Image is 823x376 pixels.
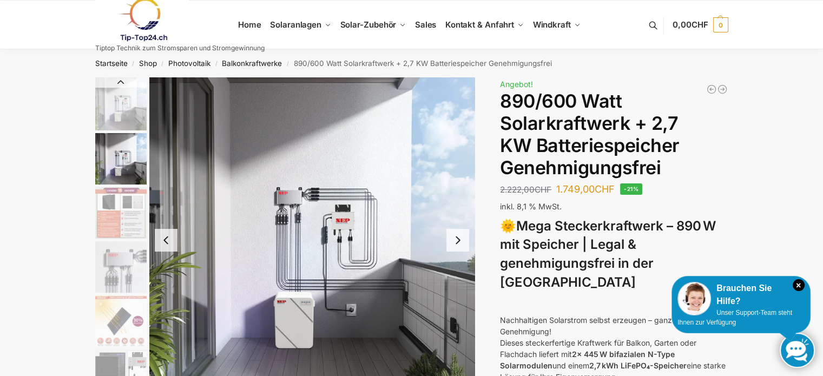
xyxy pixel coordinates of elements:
[93,294,147,348] li: 5 / 12
[793,279,805,291] i: Schließen
[340,19,397,30] span: Solar-Zubehör
[157,60,168,68] span: /
[440,1,528,49] a: Kontakt & Anfahrt
[500,218,716,290] strong: Mega Steckerkraftwerk – 890 W mit Speicher | Legal & genehmigungsfrei in der [GEOGRAPHIC_DATA]
[589,361,687,370] strong: 2,7 kWh LiFePO₄-Speicher
[93,77,147,131] li: 1 / 12
[556,183,615,195] bdi: 1.749,00
[270,19,321,30] span: Solaranlagen
[335,1,410,49] a: Solar-Zubehör
[677,309,792,326] span: Unser Support-Team steht Ihnen zur Verfügung
[500,217,728,292] h3: 🌞
[677,282,711,315] img: Customer service
[410,1,440,49] a: Sales
[95,133,147,184] img: Balkonkraftwerk mit 2,7kw Speicher
[93,240,147,294] li: 4 / 12
[128,60,139,68] span: /
[500,349,675,370] strong: 2x 445 W bifazialen N-Type Solarmodulen
[500,184,551,195] bdi: 2.222,00
[673,19,708,30] span: 0,00
[93,186,147,240] li: 3 / 12
[528,1,585,49] a: Windkraft
[673,9,728,41] a: 0,00CHF 0
[266,1,335,49] a: Solaranlagen
[620,183,642,195] span: -21%
[500,202,562,211] span: inkl. 8,1 % MwSt.
[95,77,147,130] img: Balkonkraftwerk mit 2,7kw Speicher
[706,84,717,95] a: Balkonkraftwerk 405/600 Watt erweiterbar
[95,187,147,239] img: Bificial im Vergleich zu billig Modulen
[76,49,747,77] nav: Breadcrumb
[533,19,571,30] span: Windkraft
[717,84,728,95] a: Balkonkraftwerk 890 Watt Solarmodulleistung mit 2kW/h Zendure Speicher
[95,77,147,88] button: Previous slide
[677,282,805,308] div: Brauchen Sie Hilfe?
[222,59,282,68] a: Balkonkraftwerke
[210,60,222,68] span: /
[500,80,533,89] span: Angebot!
[692,19,708,30] span: CHF
[139,59,157,68] a: Shop
[95,59,128,68] a: Startseite
[95,295,147,347] img: Bificial 30 % mehr Leistung
[155,229,177,252] button: Previous slide
[168,59,210,68] a: Photovoltaik
[595,183,615,195] span: CHF
[535,184,551,195] span: CHF
[93,131,147,186] li: 2 / 12
[282,60,293,68] span: /
[95,241,147,293] img: BDS1000
[445,19,514,30] span: Kontakt & Anfahrt
[95,45,265,51] p: Tiptop Technik zum Stromsparen und Stromgewinnung
[500,90,728,179] h1: 890/600 Watt Solarkraftwerk + 2,7 KW Batteriespeicher Genehmigungsfrei
[415,19,437,30] span: Sales
[446,229,469,252] button: Next slide
[713,17,728,32] span: 0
